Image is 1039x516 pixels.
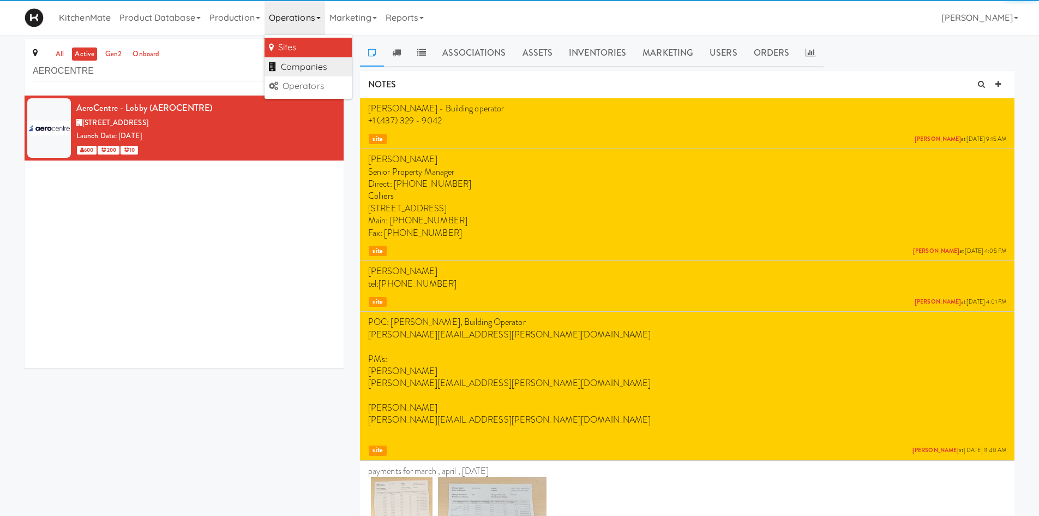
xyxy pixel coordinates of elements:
span: [STREET_ADDRESS] [82,117,148,128]
p: tel:[PHONE_NUMBER] [368,278,1006,290]
a: Marketing [634,39,701,67]
a: all [53,48,67,61]
span: 600 [77,146,97,155]
img: Micromart [25,8,44,27]
p: [PERSON_NAME] [368,153,1006,165]
p: [STREET_ADDRESS] [368,203,1006,215]
p: Senior Property Manager [368,166,1006,178]
span: NOTES [368,78,397,91]
div: AeroCentre - Lobby (AEROCENTRE) [76,100,335,116]
a: Users [701,39,746,67]
p: payments for march , april , [DATE] [368,465,1006,477]
p: +1 (437) 329 - 9042 [368,115,1006,127]
p: [PERSON_NAME] [368,265,1006,277]
p: Colliers [368,190,1006,202]
a: Associations [434,39,514,67]
p: [PERSON_NAME] [368,365,1006,377]
span: at [DATE] 4:05 PM [913,247,1006,256]
a: [PERSON_NAME] [915,135,961,143]
p: Direct: [PHONE_NUMBER] [368,178,1006,190]
a: [PERSON_NAME] [912,446,959,454]
a: Companies [265,57,352,77]
span: at [DATE] 11:40 AM [912,447,1006,455]
span: at [DATE] 9:15 AM [915,135,1006,144]
p: [PERSON_NAME][EMAIL_ADDRESS][PERSON_NAME][DOMAIN_NAME] [368,414,1006,426]
p: Fax: [PHONE_NUMBER] [368,227,1006,239]
span: site [369,246,387,256]
li: AeroCentre - Lobby (AEROCENTRE)[STREET_ADDRESS]Launch Date: [DATE] 600 200 10 [25,96,344,161]
span: 10 [121,146,138,155]
p: POC: [PERSON_NAME], Building Operator [368,316,1006,328]
a: Inventories [561,39,634,67]
a: Sites [265,38,352,57]
a: Assets [514,39,561,67]
a: gen2 [103,48,124,61]
span: site [369,297,387,307]
div: Launch Date: [DATE] [76,129,335,143]
a: onboard [130,48,162,61]
a: [PERSON_NAME] [913,247,959,255]
p: PM's: [368,353,1006,365]
a: Operators [265,76,352,96]
p: Main: [PHONE_NUMBER] [368,215,1006,227]
a: Orders [746,39,798,67]
p: [PERSON_NAME][EMAIL_ADDRESS][PERSON_NAME][DOMAIN_NAME] [368,377,1006,389]
p: [PERSON_NAME] - Building operator [368,103,1006,115]
p: [PERSON_NAME][EMAIL_ADDRESS][PERSON_NAME][DOMAIN_NAME] [368,329,1006,341]
span: 200 [98,146,119,155]
span: site [369,134,387,144]
a: [PERSON_NAME] [915,298,961,306]
a: active [72,48,97,61]
input: Search site [33,61,335,81]
p: [PERSON_NAME] [368,402,1006,414]
span: site [369,446,387,456]
span: at [DATE] 4:01 PM [915,298,1006,306]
